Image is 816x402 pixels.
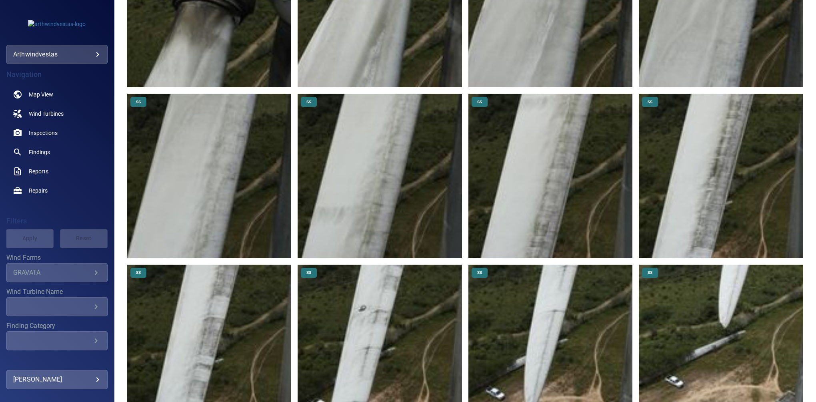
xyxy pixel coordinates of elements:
div: Wind Farms [6,263,108,282]
span: SS [302,99,316,105]
a: reports noActive [6,162,108,181]
span: Findings [29,148,50,156]
img: arthwindvestas-logo [28,20,86,28]
a: findings noActive [6,143,108,162]
div: Finding Category [6,331,108,350]
span: SS [131,270,146,275]
span: Reports [29,167,48,175]
h4: Navigation [6,70,108,78]
span: SS [302,270,316,275]
div: Wind Turbine Name [6,297,108,316]
span: SS [472,270,487,275]
a: windturbines noActive [6,104,108,123]
span: Wind Turbines [29,110,64,118]
span: SS [643,270,657,275]
a: inspections noActive [6,123,108,143]
div: arthwindvestas [6,45,108,64]
span: SS [131,99,146,105]
a: repairs noActive [6,181,108,200]
span: Inspections [29,129,58,137]
div: GRAVATA [13,269,91,276]
h4: Filters [6,217,108,225]
label: Finding Type [6,357,108,363]
span: Repairs [29,187,48,195]
label: Finding Category [6,323,108,329]
div: arthwindvestas [13,48,101,61]
span: Map View [29,90,53,98]
a: map noActive [6,85,108,104]
div: [PERSON_NAME] [13,373,101,386]
span: SS [643,99,657,105]
span: SS [472,99,487,105]
label: Wind Farms [6,255,108,261]
label: Wind Turbine Name [6,289,108,295]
